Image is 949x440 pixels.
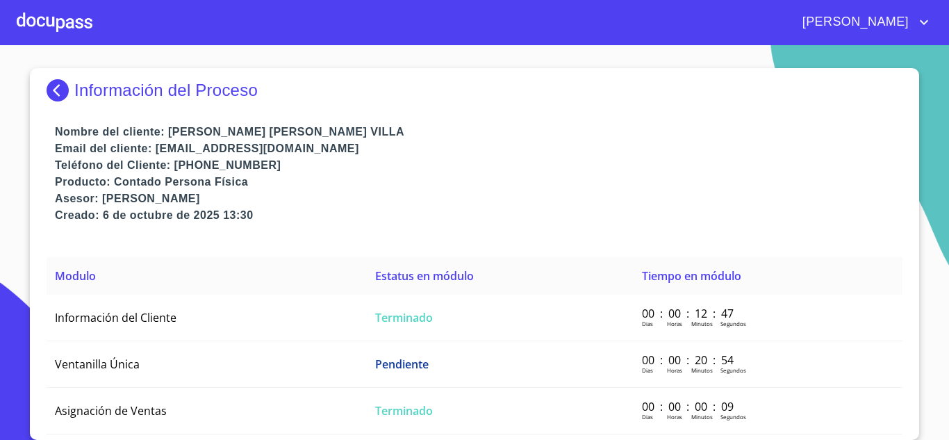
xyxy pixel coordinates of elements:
p: Información del Proceso [74,81,258,100]
div: Información del Proceso [47,79,902,101]
p: 00 : 00 : 12 : 47 [642,306,736,321]
p: Horas [667,413,682,421]
p: Minutos [691,320,713,327]
p: Producto: Contado Persona Física [55,174,902,190]
span: Tiempo en módulo [642,268,741,284]
span: Terminado [375,403,433,418]
span: Terminado [375,310,433,325]
p: Nombre del cliente: [PERSON_NAME] [PERSON_NAME] VILLA [55,124,902,140]
p: Dias [642,320,653,327]
p: Horas [667,320,682,327]
p: Asesor: [PERSON_NAME] [55,190,902,207]
p: Teléfono del Cliente: [PHONE_NUMBER] [55,157,902,174]
span: [PERSON_NAME] [792,11,916,33]
button: account of current user [792,11,932,33]
span: Ventanilla Única [55,357,140,372]
p: Segundos [720,366,746,374]
p: 00 : 00 : 20 : 54 [642,352,736,368]
span: Pendiente [375,357,429,372]
img: Docupass spot blue [47,79,74,101]
p: Horas [667,366,682,374]
p: Email del cliente: [EMAIL_ADDRESS][DOMAIN_NAME] [55,140,902,157]
p: Segundos [720,413,746,421]
span: Asignación de Ventas [55,403,167,418]
p: Dias [642,366,653,374]
p: 00 : 00 : 00 : 09 [642,399,736,414]
p: Minutos [691,413,713,421]
p: Creado: 6 de octubre de 2025 13:30 [55,207,902,224]
span: Estatus en módulo [375,268,474,284]
span: Información del Cliente [55,310,176,325]
p: Dias [642,413,653,421]
p: Segundos [720,320,746,327]
span: Modulo [55,268,96,284]
p: Minutos [691,366,713,374]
